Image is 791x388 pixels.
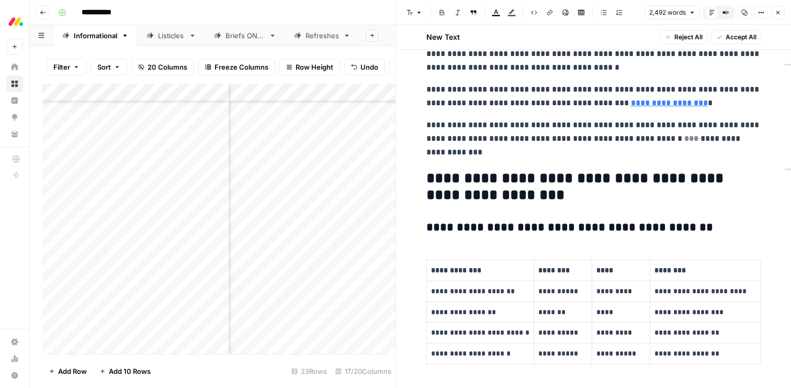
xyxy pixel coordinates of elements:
[649,8,686,17] span: 2,492 words
[6,59,23,75] a: Home
[6,334,23,350] a: Settings
[198,59,275,75] button: Freeze Columns
[426,32,460,42] h2: New Text
[6,367,23,384] button: Help + Support
[285,25,359,46] a: Refreshes
[279,59,340,75] button: Row Height
[138,25,205,46] a: Listicles
[711,30,761,44] button: Accept All
[214,62,268,72] span: Freeze Columns
[726,32,756,42] span: Accept All
[6,109,23,126] a: Opportunities
[91,59,127,75] button: Sort
[660,30,707,44] button: Reject All
[331,363,395,380] div: 17/20 Columns
[205,25,285,46] a: Briefs ONLY
[53,62,70,72] span: Filter
[53,25,138,46] a: Informational
[6,8,23,35] button: Workspace: Monday.com
[306,30,339,41] div: Refreshes
[360,62,378,72] span: Undo
[97,62,111,72] span: Sort
[47,59,86,75] button: Filter
[6,75,23,92] a: Browse
[645,6,700,19] button: 2,492 words
[6,126,23,142] a: Your Data
[58,366,87,376] span: Add Row
[158,30,185,41] div: Listicles
[225,30,265,41] div: Briefs ONLY
[93,363,157,380] button: Add 10 Rows
[148,62,187,72] span: 20 Columns
[6,350,23,367] a: Usage
[674,32,703,42] span: Reject All
[6,92,23,109] a: Insights
[131,59,194,75] button: 20 Columns
[42,363,93,380] button: Add Row
[109,366,151,376] span: Add 10 Rows
[6,12,25,31] img: Monday.com Logo
[296,62,333,72] span: Row Height
[287,363,331,380] div: 23 Rows
[344,59,385,75] button: Undo
[74,30,117,41] div: Informational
